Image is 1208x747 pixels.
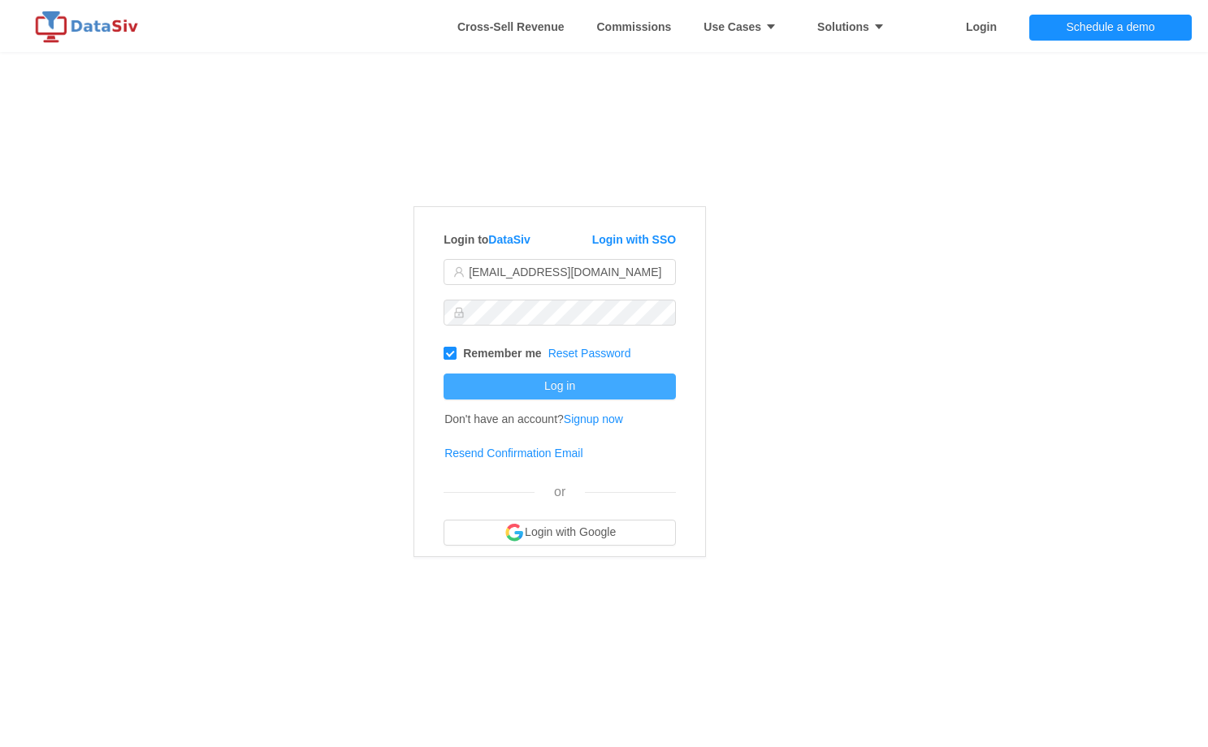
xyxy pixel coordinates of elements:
[444,233,530,246] strong: Login to
[592,233,676,246] a: Login with SSO
[444,520,676,546] button: Login with Google
[444,402,624,436] td: Don't have an account?
[453,307,465,318] i: icon: lock
[444,447,582,460] a: Resend Confirmation Email
[32,11,146,43] img: logo
[444,373,676,399] button: Log in
[564,412,623,425] a: Signup now
[457,2,565,51] a: Whitespace
[488,233,530,246] a: DataSiv
[966,2,997,51] a: Login
[761,21,777,32] i: icon: caret-down
[704,20,785,33] strong: Use Cases
[453,266,465,278] i: icon: user
[596,2,671,51] a: Commissions
[463,347,542,360] strong: Remember me
[548,347,631,360] a: Reset Password
[869,21,885,32] i: icon: caret-down
[554,485,565,499] span: or
[817,20,893,33] strong: Solutions
[1029,15,1192,41] button: Schedule a demo
[444,259,676,285] input: Email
